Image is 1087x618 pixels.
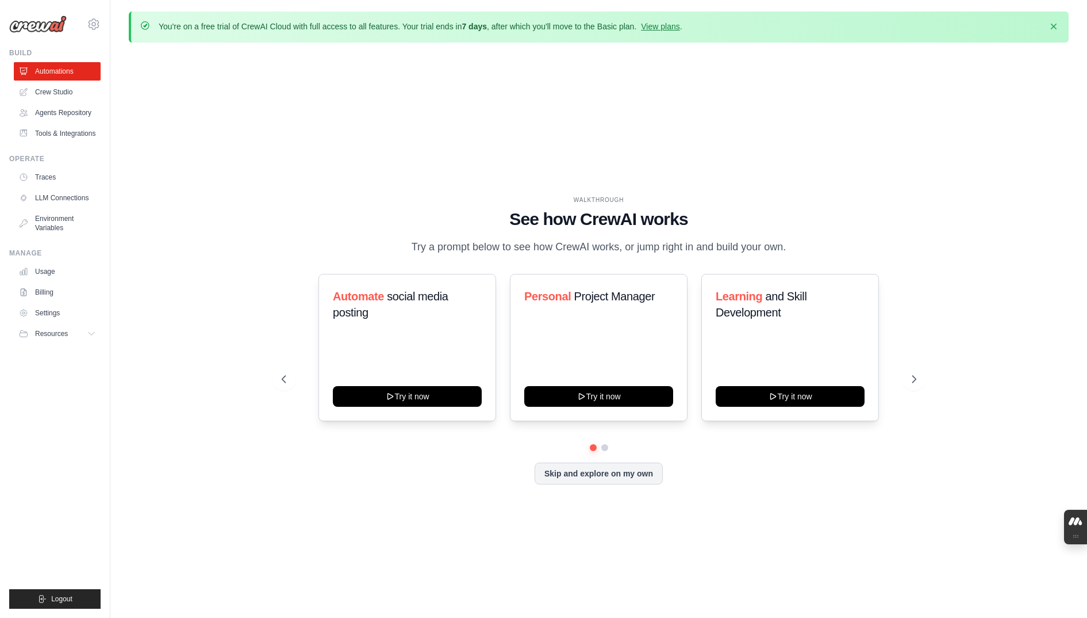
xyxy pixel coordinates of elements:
a: Agents Repository [14,104,101,122]
a: Tools & Integrations [14,124,101,143]
div: Operate [9,154,101,163]
div: Manage [9,249,101,258]
h1: See how CrewAI works [282,209,916,230]
a: View plans [641,22,679,31]
button: Try it now [524,386,673,407]
button: Skip and explore on my own [535,463,663,485]
div: WALKTHROUGH [282,196,916,204]
span: Resources [35,329,68,338]
a: Environment Variables [14,209,101,237]
button: Resources [14,325,101,343]
button: Try it now [716,386,865,407]
a: Settings [14,304,101,322]
a: Traces [14,168,101,186]
div: Build [9,48,101,58]
span: Learning [716,290,762,303]
a: Billing [14,283,101,302]
p: Try a prompt below to see how CrewAI works, or jump right in and build your own. [406,239,792,255]
button: Try it now [333,386,482,407]
a: Crew Studio [14,83,101,101]
a: LLM Connections [14,189,101,207]
span: Automate [333,290,384,303]
span: Personal [524,290,571,303]
strong: 7 days [462,22,487,31]
p: You're on a free trial of CrewAI Cloud with full access to all features. Your trial ends in , aft... [159,21,682,32]
a: Usage [14,262,101,281]
img: Logo [9,16,67,33]
a: Automations [14,62,101,81]
span: social media posting [333,290,448,319]
span: Logout [51,594,72,604]
span: Project Manager [574,290,655,303]
button: Logout [9,589,101,609]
